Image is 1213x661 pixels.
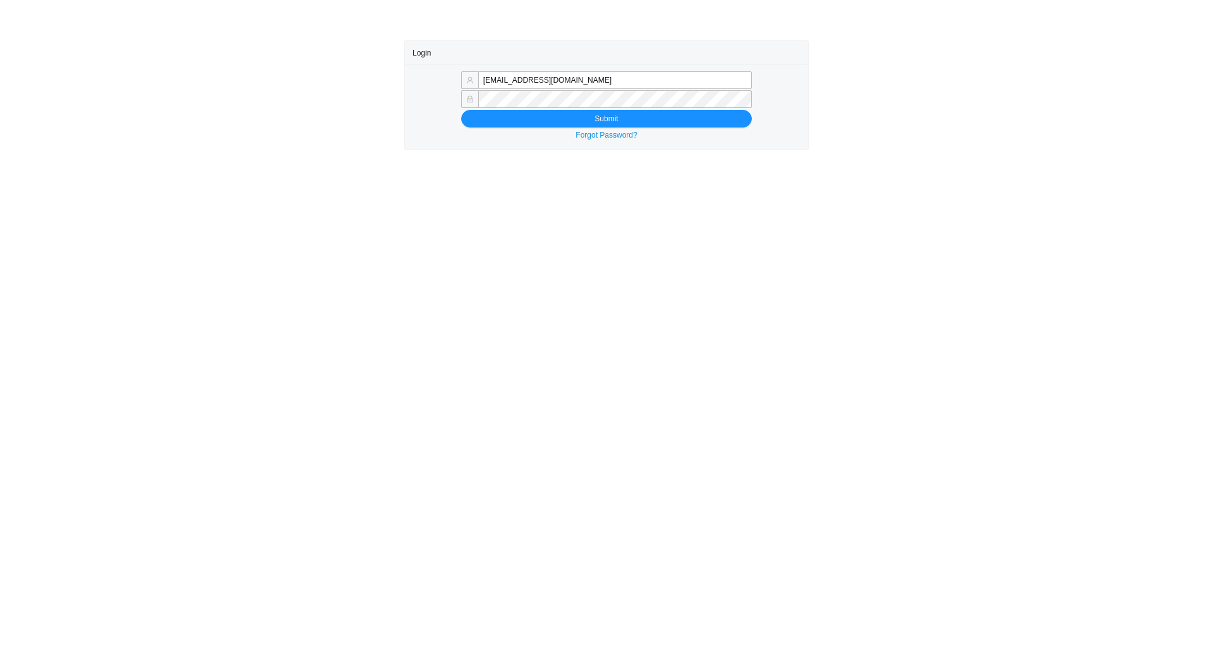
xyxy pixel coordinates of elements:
[413,41,800,64] div: Login
[594,112,618,125] span: Submit
[576,131,637,140] a: Forgot Password?
[478,71,752,89] input: Email
[466,76,474,84] span: user
[466,95,474,103] span: lock
[461,110,752,128] button: Submit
